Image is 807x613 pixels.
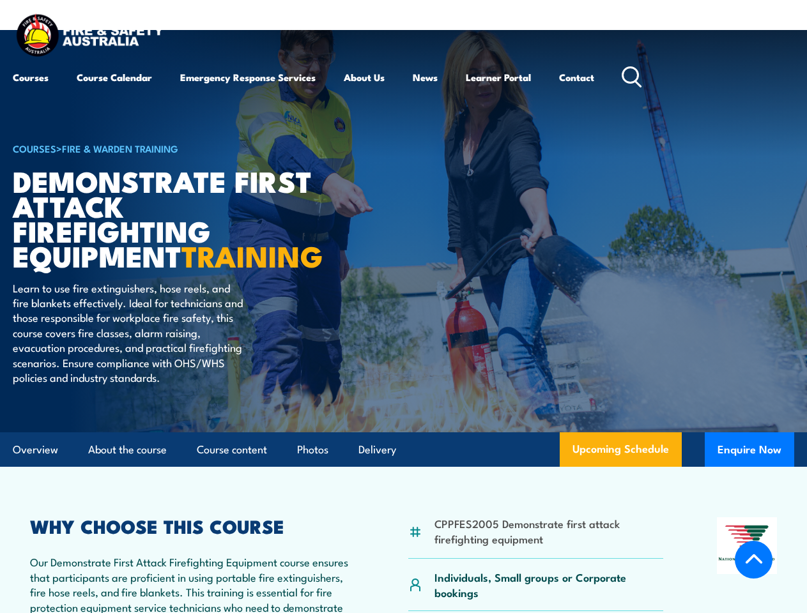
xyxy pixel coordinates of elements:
[13,141,56,155] a: COURSES
[13,62,49,93] a: Courses
[88,433,167,467] a: About the course
[180,62,316,93] a: Emergency Response Services
[560,432,682,467] a: Upcoming Schedule
[358,433,396,467] a: Delivery
[466,62,531,93] a: Learner Portal
[717,517,777,574] img: Nationally Recognised Training logo.
[559,62,594,93] a: Contact
[434,516,663,546] li: CPPFES2005 Demonstrate first attack firefighting equipment
[197,433,267,467] a: Course content
[13,168,328,268] h1: Demonstrate First Attack Firefighting Equipment
[297,433,328,467] a: Photos
[13,433,58,467] a: Overview
[181,233,323,277] strong: TRAINING
[13,140,328,156] h6: >
[434,570,663,600] p: Individuals, Small groups or Corporate bookings
[13,280,246,385] p: Learn to use fire extinguishers, hose reels, and fire blankets effectively. Ideal for technicians...
[62,141,178,155] a: Fire & Warden Training
[344,62,385,93] a: About Us
[705,432,794,467] button: Enquire Now
[30,517,354,534] h2: WHY CHOOSE THIS COURSE
[413,62,438,93] a: News
[77,62,152,93] a: Course Calendar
